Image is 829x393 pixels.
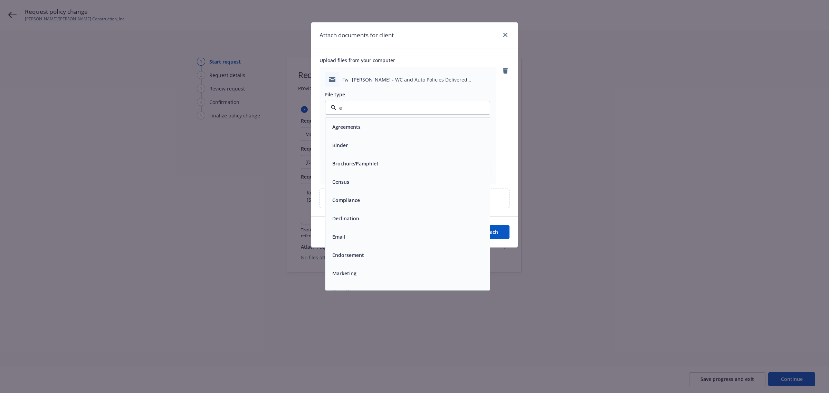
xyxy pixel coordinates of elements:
span: Fw_ [PERSON_NAME] - WC and Auto Policies Delivered 9_3_2025.msg [342,76,490,83]
span: File type [325,91,345,98]
button: Marketing [332,270,356,277]
h1: Attach documents for client [320,31,394,40]
span: Upload files from your computer [320,57,509,64]
button: Email [332,233,345,240]
button: Attach [471,225,509,239]
div: Upload new files [320,189,509,208]
button: Brochure/Pamphlet [332,160,379,167]
button: Compliance [332,196,360,204]
button: Endorsement [332,251,364,259]
button: Binder [332,142,348,149]
span: Attach [483,229,498,235]
input: Filter by keyword [336,104,476,112]
button: Declination [332,215,359,222]
button: Narrative [332,288,354,295]
button: Agreements [332,123,361,131]
a: remove [501,67,509,75]
button: Census [332,178,349,185]
a: close [501,31,509,39]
